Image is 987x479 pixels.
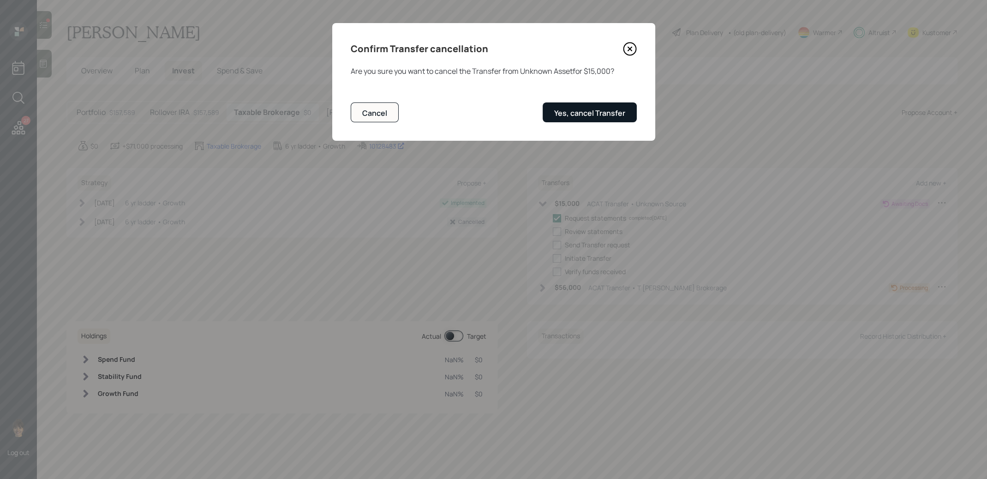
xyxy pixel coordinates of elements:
[543,102,637,122] button: Yes, cancel Transfer
[351,42,488,56] h4: Confirm Transfer cancellation
[362,108,387,118] div: Cancel
[351,102,399,122] button: Cancel
[351,66,637,77] div: Are you sure you want to cancel the Transfer from Unknown Asset for $15,000 ?
[554,108,625,118] div: Yes, cancel Transfer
